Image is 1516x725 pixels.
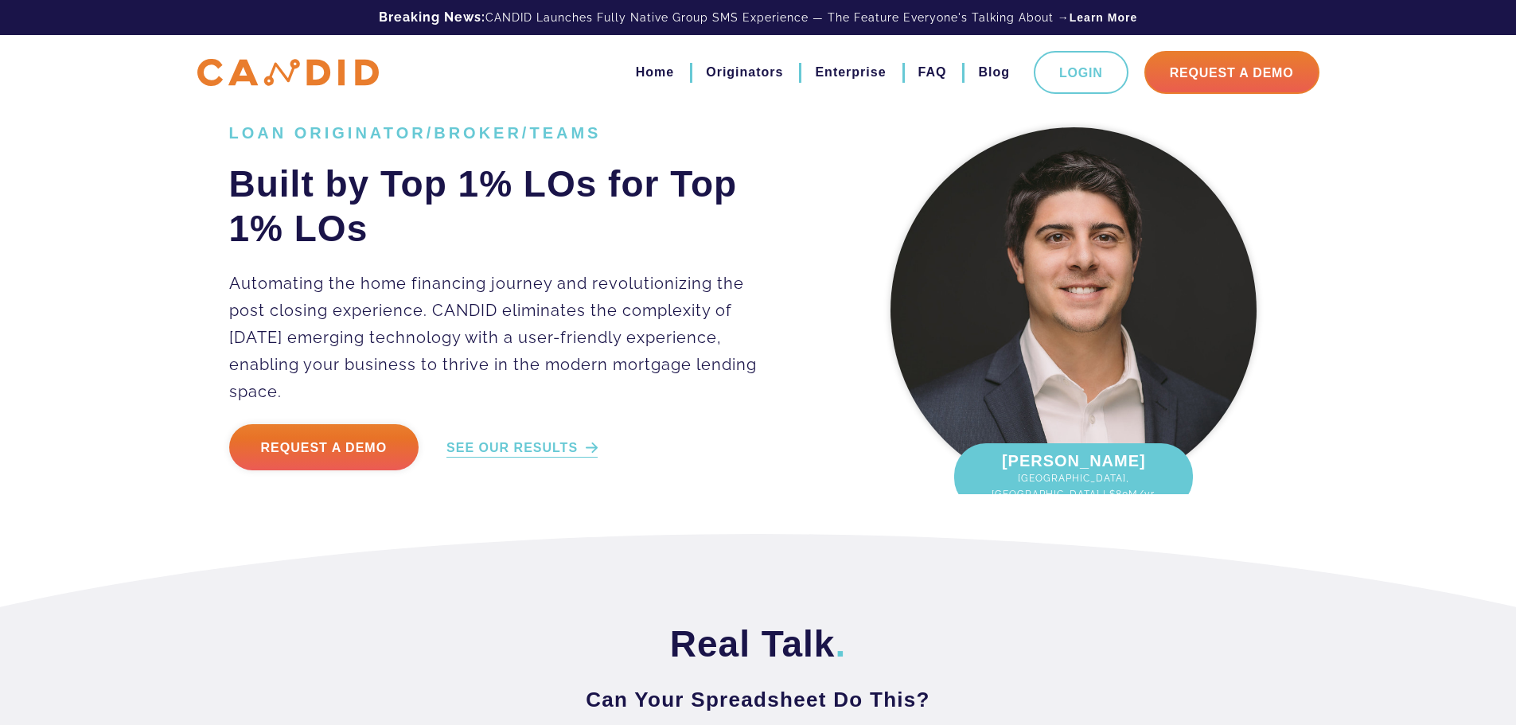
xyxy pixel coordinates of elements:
img: Lucas Johnson [891,127,1257,493]
a: Blog [978,59,1010,86]
a: Login [1034,51,1128,94]
h3: Can Your Spreadsheet Do This? [229,685,1288,714]
a: Enterprise [815,59,886,86]
a: SEE OUR RESULTS [446,439,598,458]
a: Request a Demo [229,424,419,470]
span: [GEOGRAPHIC_DATA], [GEOGRAPHIC_DATA] | $80M/yr. [970,470,1177,502]
b: Breaking News: [379,10,485,25]
a: Learn More [1070,10,1137,25]
a: FAQ [918,59,947,86]
span: . [835,623,846,665]
a: Home [636,59,674,86]
h2: Built by Top 1% LOs for Top 1% LOs [229,162,781,251]
a: Request A Demo [1144,51,1319,94]
img: CANDID APP [197,59,379,87]
a: Originators [706,59,783,86]
h1: LOAN ORIGINATOR/BROKER/TEAMS [229,123,781,142]
div: [PERSON_NAME] [954,443,1193,510]
p: Automating the home financing journey and revolutionizing the post closing experience. CANDID eli... [229,270,781,405]
h2: Real Talk [229,622,1288,666]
